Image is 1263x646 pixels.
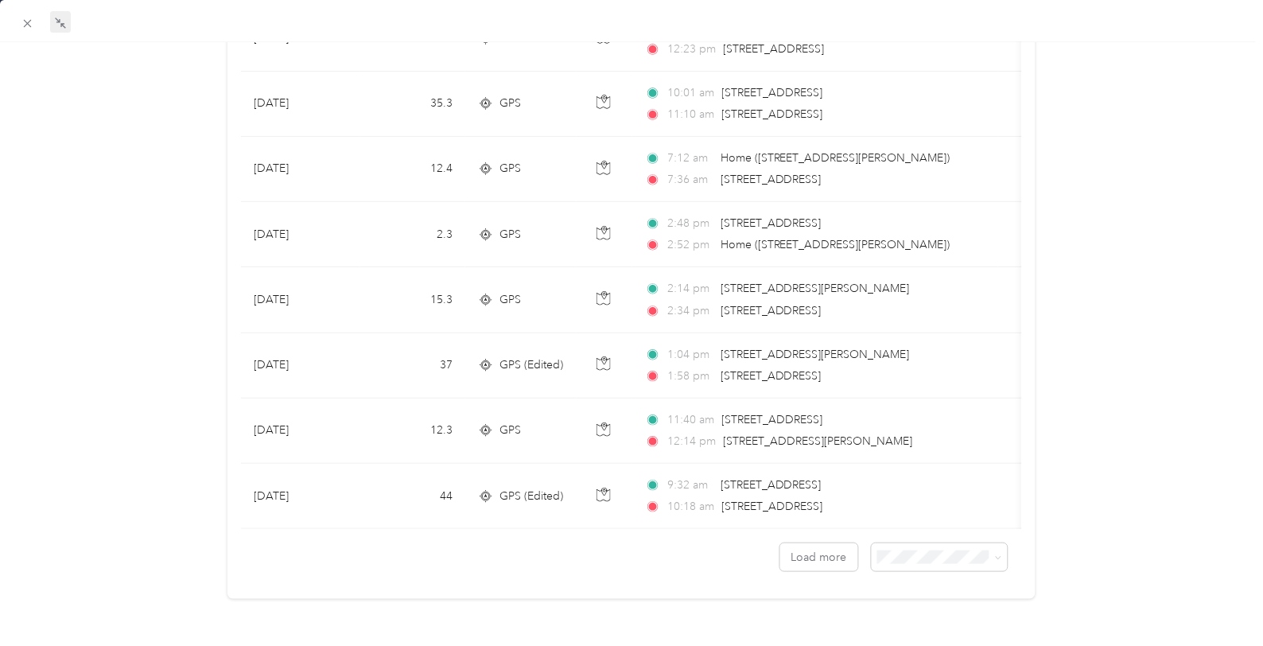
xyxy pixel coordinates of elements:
span: 1:04 pm [668,346,713,364]
td: [DATE] [241,333,360,399]
td: $3.86 [998,267,1109,333]
span: 10:01 am [668,84,715,102]
td: 2.3 [360,202,465,267]
td: $8.90 [998,72,1109,137]
span: GPS (Edited) [499,488,563,505]
span: 2:52 pm [668,236,713,254]
span: [STREET_ADDRESS][PERSON_NAME] [724,434,913,448]
td: $0.58 [998,202,1109,267]
span: [STREET_ADDRESS] [721,478,822,492]
span: GPS [499,160,521,177]
span: [STREET_ADDRESS] [721,216,822,230]
span: [STREET_ADDRESS] [722,86,823,99]
span: GPS [499,422,521,439]
span: 2:14 pm [668,280,713,298]
td: [DATE] [241,399,360,464]
span: GPS (Edited) [499,356,563,374]
td: $3.13 [998,137,1109,202]
span: [STREET_ADDRESS] [722,500,823,513]
td: [DATE] [241,72,360,137]
button: Load more [780,543,858,571]
td: $9.32 [998,333,1109,399]
td: [DATE] [241,267,360,333]
span: [STREET_ADDRESS] [721,304,822,317]
td: [DATE] [241,464,360,529]
iframe: Everlance-gr Chat Button Frame [1174,557,1263,646]
td: 12.4 [360,137,465,202]
span: 10:18 am [668,498,715,516]
span: 7:12 am [668,150,713,167]
span: [STREET_ADDRESS] [721,369,822,383]
span: 2:48 pm [668,215,713,232]
span: [STREET_ADDRESS][PERSON_NAME] [721,348,910,361]
span: [STREET_ADDRESS] [724,42,825,56]
span: GPS [499,226,521,243]
span: 2:34 pm [668,302,713,320]
td: 44 [360,464,465,529]
span: 9:32 am [668,477,713,494]
td: [DATE] [241,137,360,202]
span: [STREET_ADDRESS] [722,413,823,426]
span: Home ([STREET_ADDRESS][PERSON_NAME]) [721,151,950,165]
td: 35.3 [360,72,465,137]
span: 11:10 am [668,106,715,123]
span: GPS [499,291,521,309]
td: [DATE] [241,202,360,267]
span: 12:23 pm [668,41,717,58]
span: Home ([STREET_ADDRESS][PERSON_NAME]) [721,238,950,251]
td: $11.09 [998,464,1109,529]
td: $3.10 [998,399,1109,464]
span: 11:40 am [668,411,715,429]
td: 12.3 [360,399,465,464]
span: 1:58 pm [668,368,713,385]
span: 7:36 am [668,171,713,189]
span: 12:14 pm [668,433,717,450]
td: 37 [360,333,465,399]
span: [STREET_ADDRESS][PERSON_NAME] [721,282,910,295]
span: [STREET_ADDRESS] [721,173,822,186]
span: [STREET_ADDRESS] [722,107,823,121]
span: GPS [499,95,521,112]
td: 15.3 [360,267,465,333]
